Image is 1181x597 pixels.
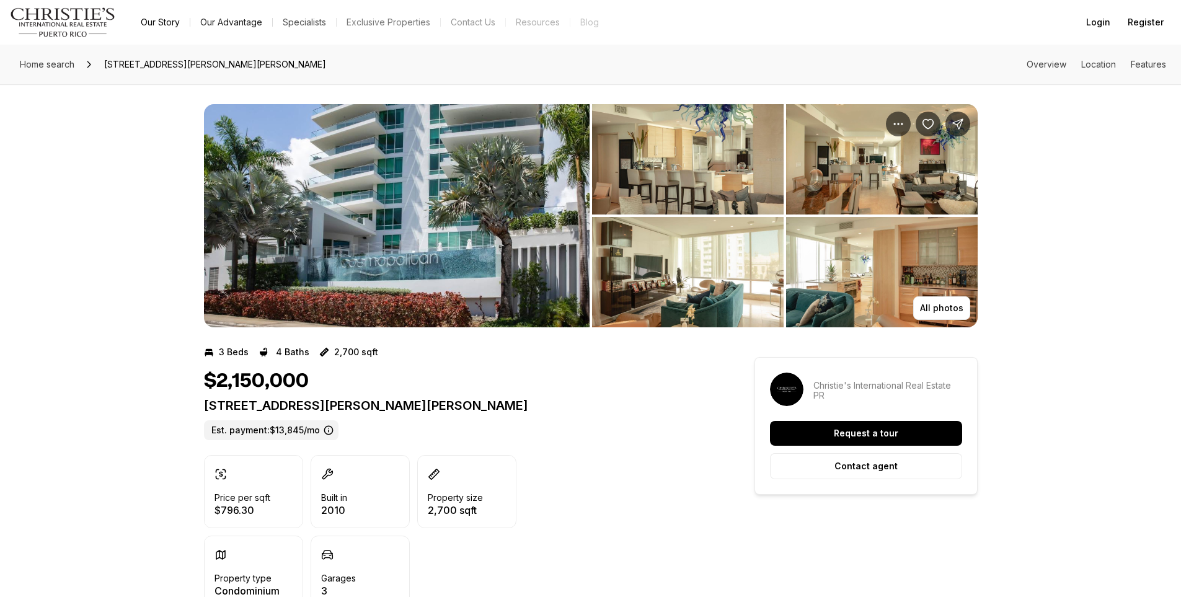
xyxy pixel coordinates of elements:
[813,381,962,400] p: Christie's International Real Estate PR
[441,14,505,31] button: Contact Us
[215,505,270,515] p: $796.30
[916,112,940,136] button: Save Property: 555 C. MONSERRATE #5
[1027,59,1066,69] a: Skip to: Overview
[1079,10,1118,35] button: Login
[204,104,978,327] div: Listing Photos
[215,586,280,596] p: Condominium
[334,347,378,357] p: 2,700 sqft
[337,14,440,31] a: Exclusive Properties
[1081,59,1116,69] a: Skip to: Location
[259,342,309,362] button: 4 Baths
[945,112,970,136] button: Share Property: 555 C. MONSERRATE #5
[99,55,331,74] span: [STREET_ADDRESS][PERSON_NAME][PERSON_NAME]
[592,217,784,327] button: View image gallery
[321,573,356,583] p: Garages
[276,347,309,357] p: 4 Baths
[204,369,309,393] h1: $2,150,000
[786,104,978,214] button: View image gallery
[786,217,978,327] button: View image gallery
[321,493,347,503] p: Built in
[204,104,590,327] li: 1 of 9
[204,420,338,440] label: Est. payment: $13,845/mo
[1027,60,1166,69] nav: Page section menu
[15,55,79,74] a: Home search
[506,14,570,31] a: Resources
[131,14,190,31] a: Our Story
[428,505,483,515] p: 2,700 sqft
[321,505,347,515] p: 2010
[273,14,336,31] a: Specialists
[215,493,270,503] p: Price per sqft
[592,104,978,327] li: 2 of 9
[770,453,962,479] button: Contact agent
[321,586,356,596] p: 3
[570,14,609,31] a: Blog
[428,493,483,503] p: Property size
[215,573,272,583] p: Property type
[10,7,116,37] img: logo
[834,461,898,471] p: Contact agent
[886,112,911,136] button: Property options
[204,398,710,413] p: [STREET_ADDRESS][PERSON_NAME][PERSON_NAME]
[20,59,74,69] span: Home search
[204,104,590,327] button: View image gallery
[920,303,963,313] p: All photos
[834,428,898,438] p: Request a tour
[592,104,784,214] button: View image gallery
[913,296,970,320] button: All photos
[1120,10,1171,35] button: Register
[1086,17,1110,27] span: Login
[1128,17,1164,27] span: Register
[219,347,249,357] p: 3 Beds
[190,14,272,31] a: Our Advantage
[770,421,962,446] button: Request a tour
[1131,59,1166,69] a: Skip to: Features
